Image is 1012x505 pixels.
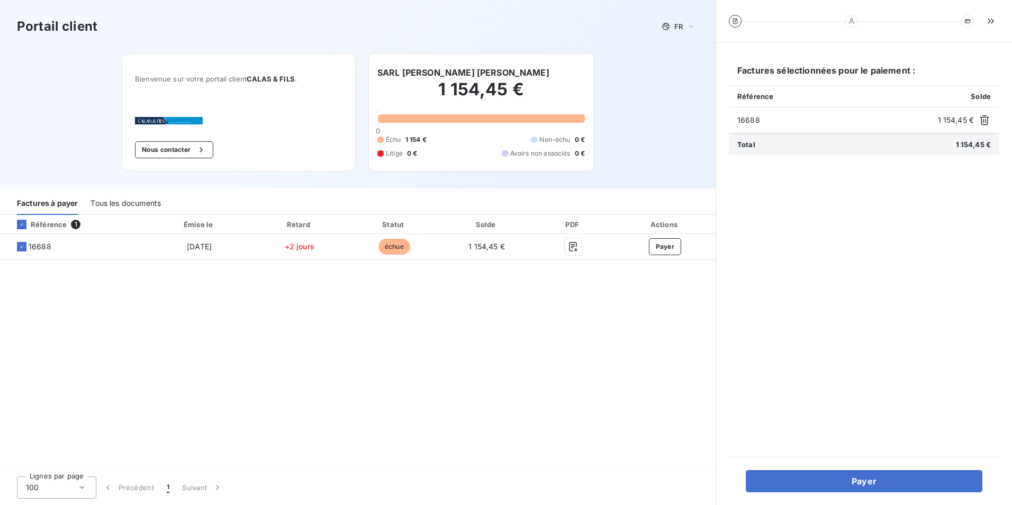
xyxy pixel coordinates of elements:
[737,140,755,149] span: Total
[71,220,80,229] span: 1
[285,242,314,251] span: +2 jours
[377,66,549,79] h6: SARL [PERSON_NAME] [PERSON_NAME]
[674,22,683,31] span: FR
[187,242,212,251] span: [DATE]
[378,239,410,255] span: échue
[254,219,345,230] div: Retard
[575,135,585,145] span: 0 €
[26,482,39,493] span: 100
[510,149,571,158] span: Avoirs non associés
[575,149,585,158] span: 0 €
[160,476,176,499] button: 1
[407,149,417,158] span: 0 €
[149,219,249,230] div: Émise le
[386,135,401,145] span: Échu
[135,117,203,124] img: Company logo
[176,476,229,499] button: Suivant
[96,476,160,499] button: Précédent
[247,75,295,83] span: CALAS & FILS
[17,17,97,36] h3: Portail client
[377,79,585,111] h2: 1 154,45 €
[956,140,991,149] span: 1 154,45 €
[737,92,773,101] span: Référence
[135,141,213,158] button: Nous contacter
[539,135,570,145] span: Non-échu
[91,193,161,215] div: Tous les documents
[468,242,505,251] span: 1 154,45 €
[135,75,342,83] span: Bienvenue sur votre portail client .
[349,219,439,230] div: Statut
[8,220,67,229] div: Référence
[938,115,974,125] span: 1 154,45 €
[376,127,380,135] span: 0
[971,92,991,101] span: Solde
[167,482,169,493] span: 1
[386,149,403,158] span: Litige
[746,470,982,492] button: Payer
[443,219,530,230] div: Solde
[535,219,612,230] div: PDF
[729,64,999,85] h6: Factures sélectionnées pour le paiement :
[617,219,713,230] div: Actions
[405,135,427,145] span: 1 154 €
[29,241,51,252] span: 16688
[649,238,682,255] button: Payer
[17,193,78,215] div: Factures à payer
[737,115,934,125] span: 16688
